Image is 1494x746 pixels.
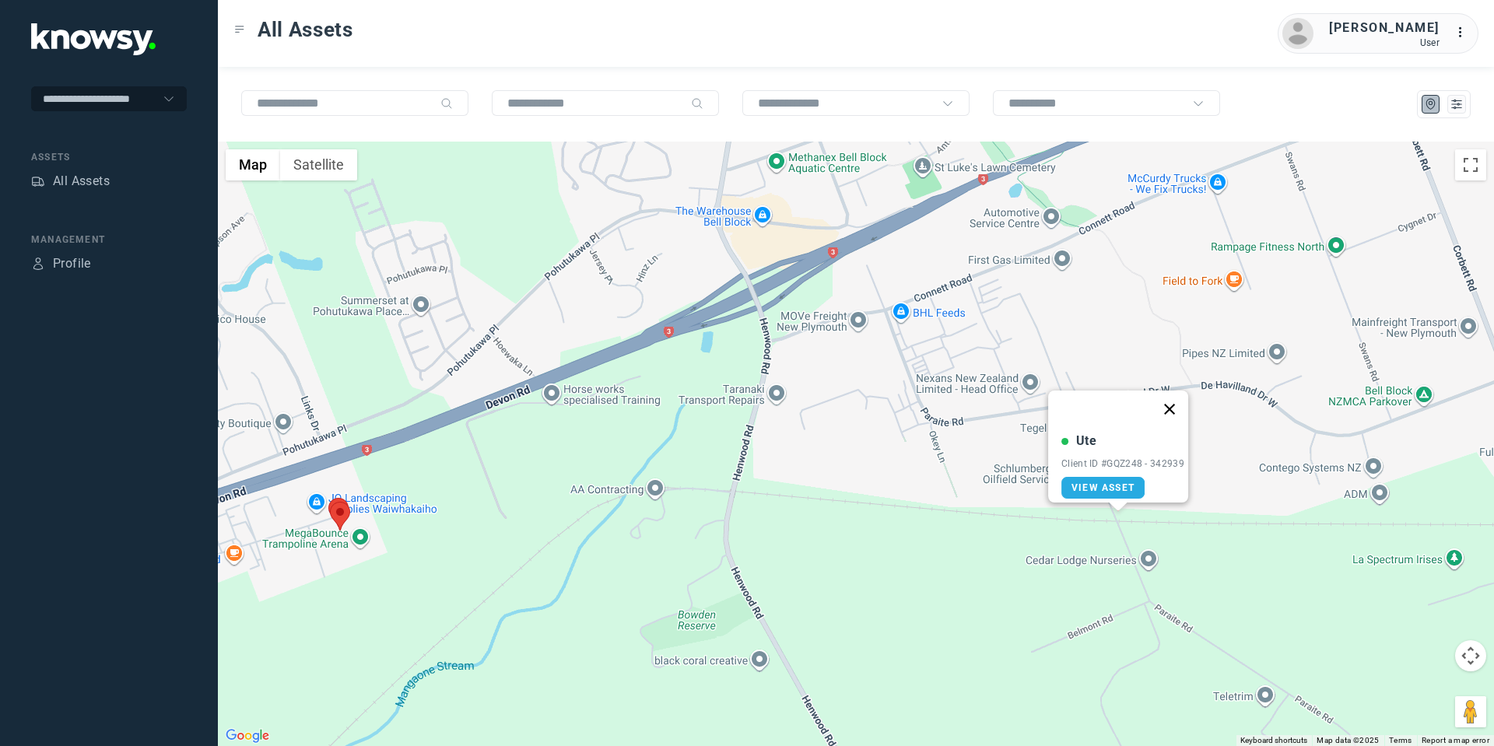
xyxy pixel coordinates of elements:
img: Google [222,726,273,746]
img: Application Logo [31,23,156,55]
a: Open this area in Google Maps (opens a new window) [222,726,273,746]
div: Assets [31,174,45,188]
div: [PERSON_NAME] [1329,19,1440,37]
a: Report a map error [1422,736,1489,744]
img: avatar.png [1282,18,1313,49]
div: Search [440,97,453,110]
div: Search [691,97,703,110]
div: Management [31,233,187,247]
button: Close [1151,391,1188,428]
div: Client ID #GQZ248 - 342939 [1061,458,1184,469]
div: Map [1424,97,1438,111]
button: Drag Pegman onto the map to open Street View [1455,696,1486,727]
div: Toggle Menu [234,24,245,35]
button: Show satellite imagery [280,149,357,180]
a: Terms (opens in new tab) [1389,736,1412,744]
span: Map data ©2025 [1317,736,1380,744]
div: Ute [1076,432,1096,450]
button: Map camera controls [1455,640,1486,671]
div: All Assets [53,172,110,191]
span: All Assets [258,16,353,44]
div: Assets [31,150,187,164]
a: AssetsAll Assets [31,172,110,191]
button: Show street map [226,149,280,180]
div: : [1455,23,1474,42]
button: Toggle fullscreen view [1455,149,1486,180]
div: Profile [31,257,45,271]
span: View Asset [1071,482,1135,493]
div: List [1450,97,1464,111]
button: Keyboard shortcuts [1240,735,1307,746]
div: Profile [53,254,91,273]
a: View Asset [1061,477,1145,499]
a: ProfileProfile [31,254,91,273]
div: User [1329,37,1440,48]
tspan: ... [1456,26,1471,38]
div: : [1455,23,1474,44]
